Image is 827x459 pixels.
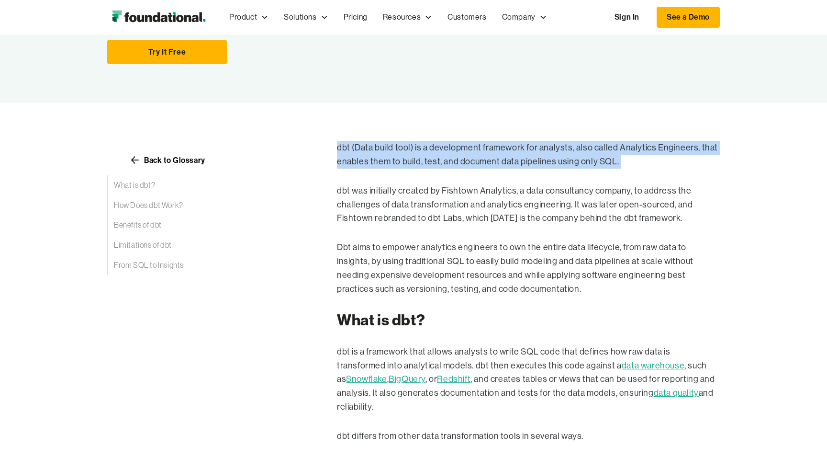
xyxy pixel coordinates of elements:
[654,388,699,398] a: data quality
[107,8,210,27] a: home
[437,374,470,384] a: Redshift
[440,1,494,33] a: Customers
[337,184,720,225] p: dbt was initially created by Fishtown Analytics, a data consultancy company, to address the chall...
[494,1,555,33] div: Company
[337,429,720,443] p: dbt differs from other data transformation tools in several ways.
[337,311,720,329] h2: What is dbt?
[779,413,827,459] iframe: Chat Widget
[276,1,335,33] div: Solutions
[222,1,276,33] div: Product
[337,141,720,169] p: dbt (Data build tool) is a development framework for analysts, also called Analytics Engineers, t...
[107,215,299,235] a: Benefits of dbt
[107,235,299,255] a: Limitations of dbt
[107,152,227,168] a: Back to Glossary
[119,46,215,58] div: Try It Free
[337,345,720,414] p: dbt is a framework that allows analysts to write SQL code that defines how raw data is transforme...
[389,374,425,384] a: BigQuery
[229,11,257,23] div: Product
[107,195,299,216] a: How Does dbt Work?
[107,40,227,65] a: Try It Free
[502,11,536,23] div: Company
[107,8,210,27] img: Foundational Logo
[336,1,375,33] a: Pricing
[284,11,316,23] div: Solutions
[657,7,720,28] a: See a Demo
[375,1,440,33] div: Resources
[107,255,299,275] a: From SQL to Insights
[337,241,720,296] p: Dbt aims to empower analytics engineers to own the entire data lifecycle, from raw data to insigh...
[107,175,299,195] a: What is dbt?
[144,156,205,164] div: Back to Glossary
[605,7,649,27] a: Sign In
[383,11,421,23] div: Resources
[346,374,387,384] a: Snowflake
[622,361,684,370] a: data warehouse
